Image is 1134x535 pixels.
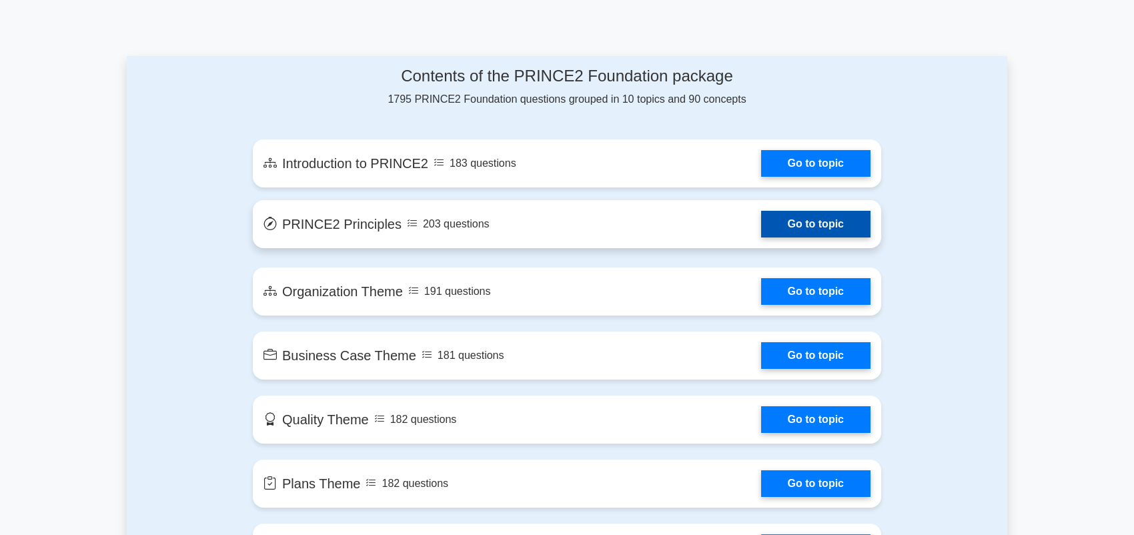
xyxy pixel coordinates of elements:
a: Go to topic [761,342,871,369]
a: Go to topic [761,150,871,177]
div: 1795 PRINCE2 Foundation questions grouped in 10 topics and 90 concepts [253,67,881,107]
h4: Contents of the PRINCE2 Foundation package [253,67,881,86]
a: Go to topic [761,278,871,305]
a: Go to topic [761,211,871,237]
a: Go to topic [761,406,871,433]
a: Go to topic [761,470,871,497]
